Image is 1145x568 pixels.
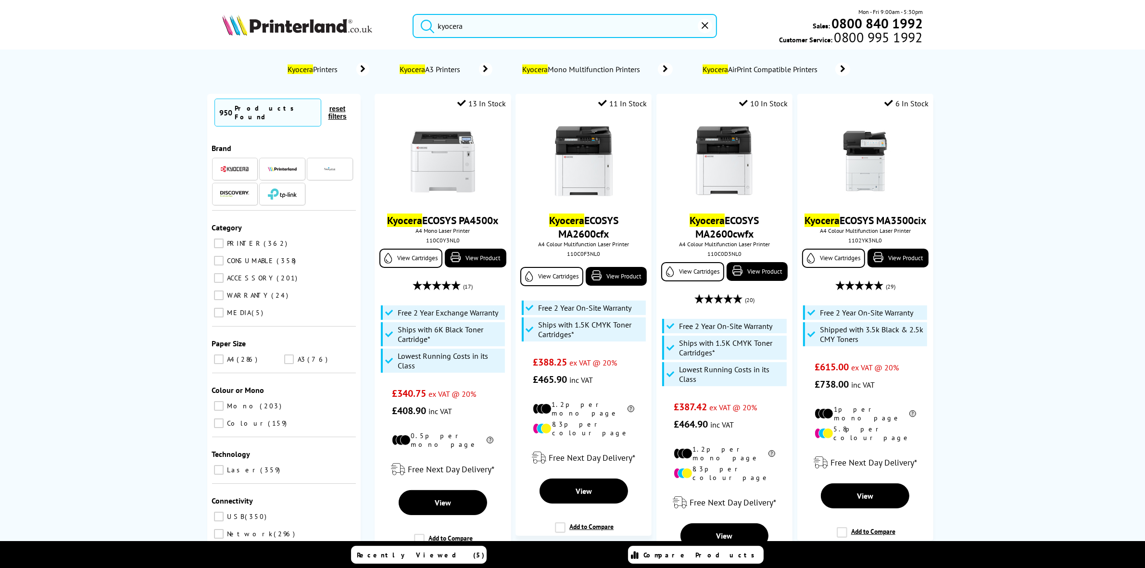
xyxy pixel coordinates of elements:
span: £615.00 [815,361,849,373]
span: ex VAT @ 20% [569,358,617,367]
img: Kyocera-MA3500cix-Front-Small.jpg [829,125,901,197]
span: Lowest Running Costs in its Class [679,365,784,384]
div: 10 In Stock [739,99,788,108]
span: A4 Mono Laser Printer [379,227,506,234]
input: CONSUMABLE 358 [214,256,224,265]
span: 5 [252,308,266,317]
div: modal_delivery [520,444,647,471]
a: View Product [586,267,647,286]
li: 1p per mono page [815,405,916,422]
input: ACCESSORY 201 [214,273,224,283]
span: View [716,531,732,541]
input: MEDIA 5 [214,308,224,317]
li: 1.2p per mono page [674,445,775,462]
li: 1.2p per mono page [533,400,634,417]
span: Compare Products [644,551,760,559]
a: View Product [445,249,506,267]
a: KyoceraECOSYS MA2600cwfx [690,214,759,240]
div: 6 In Stock [884,99,929,108]
img: Kyocera-ECOSYS-PA4500x-Front-Main-Small.jpg [407,125,479,197]
b: 0800 840 1992 [831,14,923,32]
span: 350 [245,512,269,521]
span: Connectivity [212,496,253,505]
img: Kyocera [220,165,249,173]
label: Add to Compare [555,522,614,541]
input: Mono 203 [214,401,224,411]
img: Printerland Logo [222,14,372,36]
span: Free 2 Year On-Site Warranty [539,303,632,313]
span: Free 2 Year Exchange Warranty [398,308,498,317]
a: View Product [868,249,929,267]
a: 0800 840 1992 [830,19,923,28]
div: modal_delivery [379,456,506,483]
span: inc VAT [569,375,593,385]
div: 1102YK3NL0 [805,237,926,244]
span: (20) [745,291,755,309]
mark: Kyocera [805,214,840,227]
span: A4 [225,355,236,364]
a: Compare Products [628,546,764,564]
input: Network 296 [214,529,224,539]
span: Free Next Day Delivery* [830,457,917,468]
a: KyoceraECOSYS MA2600cfx [549,214,618,240]
span: 950 [220,108,233,117]
span: £387.42 [674,401,707,413]
span: 159 [268,419,289,428]
span: Free 2 Year On-Site Warranty [679,321,772,331]
a: Recently Viewed (5) [351,546,487,564]
span: Colour or Mono [212,385,264,395]
input: A4 286 [214,354,224,364]
input: A3 76 [284,354,294,364]
button: reset filters [321,104,353,121]
img: Navigator [324,163,336,175]
span: A4 Colour Multifunction Laser Printer [520,240,647,248]
li: 8.3p per colour page [533,420,634,437]
label: Add to Compare [414,534,473,552]
span: £738.00 [815,378,849,391]
span: inc VAT [710,420,734,429]
span: 358 [277,256,299,265]
span: £340.75 [392,387,426,400]
span: (17) [463,278,473,296]
span: Category [212,223,242,232]
a: KyoceraAirPrint Compatible Printers [702,63,850,76]
a: KyoceraECOSYS PA4500x [387,214,498,227]
a: View Cartridges [802,249,865,268]
span: Mono Multifunction Printers [521,64,644,74]
span: £408.90 [392,404,426,417]
a: View [399,490,487,515]
span: A4 Colour Multifunction Laser Printer [802,227,929,234]
span: 76 [307,355,330,364]
span: View [435,498,451,507]
span: View [576,486,592,496]
span: USB [225,512,244,521]
img: Printerland [268,166,297,171]
span: Mono [225,402,259,410]
span: Customer Service: [780,33,923,44]
a: KyoceraA3 Printers [398,63,492,76]
span: View [857,491,873,501]
span: 201 [277,274,300,282]
span: A4 Colour Multifunction Laser Printer [661,240,788,248]
a: KyoceraPrinters [286,63,369,76]
img: Discovery [220,191,249,197]
span: A3 Printers [398,64,465,74]
div: Products Found [235,104,316,121]
span: Technology [212,449,251,459]
a: View [540,479,628,504]
span: 296 [274,530,298,538]
span: WARRANTY [225,291,271,300]
span: Free Next Day Delivery* [690,497,776,508]
a: View Product [727,262,788,281]
div: 110C0D3NL0 [664,250,785,257]
mark: Kyocera [690,214,725,227]
span: Brand [212,143,232,153]
input: PRINTER 362 [214,239,224,248]
a: View Cartridges [520,267,583,286]
img: kyocera-ma2600cwfx-main-large-small.jpg [688,125,760,197]
span: ex VAT @ 20% [709,403,757,412]
input: Colour 159 [214,418,224,428]
input: Search prod [413,14,717,38]
div: 110C0Y3NL0 [382,237,503,244]
span: PRINTER [225,239,263,248]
